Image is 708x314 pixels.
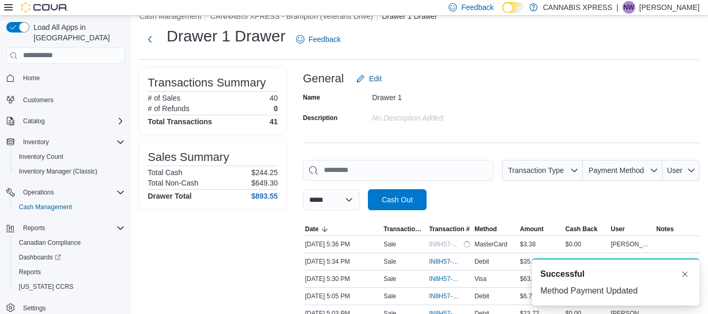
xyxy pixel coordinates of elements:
span: Operations [19,186,125,199]
button: User [662,160,700,181]
span: Catalog [23,117,45,125]
button: Next [139,29,160,50]
span: Catalog [19,115,125,127]
button: Amount [518,223,563,235]
span: Successful [540,268,584,280]
span: Reports [15,266,125,278]
input: This is a search bar. As you type, the results lower in the page will automatically filter. [303,160,494,181]
button: IN8H57-727165 [429,290,471,302]
button: [US_STATE] CCRS [10,279,129,294]
button: Inventory Count [10,149,129,164]
button: IN8H57-727219Loading [429,238,471,251]
span: IN8H57-727214 [429,257,460,266]
button: Transaction Type [502,160,583,181]
span: Reports [19,268,41,276]
button: Notes [654,223,700,235]
button: Catalog [19,115,49,127]
span: Transaction # [429,225,470,233]
h4: 41 [269,117,278,126]
button: Operations [19,186,58,199]
span: Debit [474,292,489,300]
span: [PERSON_NAME] [611,240,652,248]
div: Nathan Wilson [623,1,635,14]
button: Cash Out [368,189,427,210]
p: [PERSON_NAME] [639,1,700,14]
button: Canadian Compliance [10,235,129,250]
nav: An example of EuiBreadcrumbs [139,11,700,24]
a: [US_STATE] CCRS [15,280,78,293]
button: Cash Back [563,223,609,235]
span: Transaction Type [508,166,564,175]
button: Dismiss toast [679,268,691,280]
span: Canadian Compliance [15,236,125,249]
span: Inventory [23,138,49,146]
button: Drawer 1 Drawer [382,12,438,20]
span: Date [305,225,319,233]
h3: Sales Summary [148,151,229,164]
button: Customers [2,92,129,107]
span: Cash Back [565,225,597,233]
span: Amount [520,225,543,233]
p: Sale [384,257,396,266]
span: Canadian Compliance [19,239,81,247]
span: Home [23,74,40,82]
h3: General [303,72,344,85]
button: User [609,223,655,235]
span: Reports [19,222,125,234]
span: Cash Management [15,201,125,213]
h6: # of Refunds [148,104,189,113]
h4: Drawer Total [148,192,192,200]
a: Inventory Count [15,150,68,163]
h1: Drawer 1 Drawer [167,26,286,47]
button: Method [472,223,518,235]
button: Reports [19,222,49,234]
span: IN8H57-727165 [429,292,460,300]
span: Method [474,225,497,233]
span: Dashboards [19,253,61,262]
div: Method Payment Updated [540,285,691,297]
button: Catalog [2,114,129,128]
p: CANNABIS XPRESS [543,1,612,14]
span: Customers [23,96,53,104]
p: Sale [384,240,396,248]
a: Dashboards [10,250,129,265]
h3: Transactions Summary [148,77,266,89]
button: Date [303,223,382,235]
button: Reports [10,265,129,279]
span: Inventory Manager (Classic) [19,167,97,176]
a: Customers [19,94,58,106]
button: CANNABIS XPRESS - Brampton (Veterans Drive) [210,12,373,20]
span: User [667,166,683,175]
div: Drawer 1 [372,89,513,102]
h4: Total Transactions [148,117,212,126]
label: Name [303,93,320,102]
div: [DATE] 5:34 PM [303,255,382,268]
p: 40 [269,94,278,102]
span: [US_STATE] CCRS [19,283,73,291]
button: IN8H57-727202 [429,273,471,285]
p: Sale [384,275,396,283]
a: Dashboards [15,251,65,264]
button: Cash Management [10,200,129,214]
a: Feedback [292,29,345,50]
p: | [616,1,618,14]
span: Washington CCRS [15,280,125,293]
div: Notification [540,268,691,280]
span: Cash Management [19,203,72,211]
span: IN8H57-727202 [429,275,460,283]
button: Inventory Manager (Classic) [10,164,129,179]
span: MasterCard [474,240,507,248]
div: $0.00 [563,238,609,251]
span: Inventory Manager (Classic) [15,165,125,178]
span: Customers [19,93,125,106]
a: Cash Management [15,201,76,213]
a: Reports [15,266,45,278]
span: Load All Apps in [GEOGRAPHIC_DATA] [29,22,125,43]
span: Loading [464,241,470,247]
button: Home [2,70,129,85]
span: IN8H57-727219 [429,240,460,248]
span: $3.38 [520,240,536,248]
p: $649.30 [251,179,278,187]
span: Settings [23,304,46,312]
div: No Description added [372,110,513,122]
